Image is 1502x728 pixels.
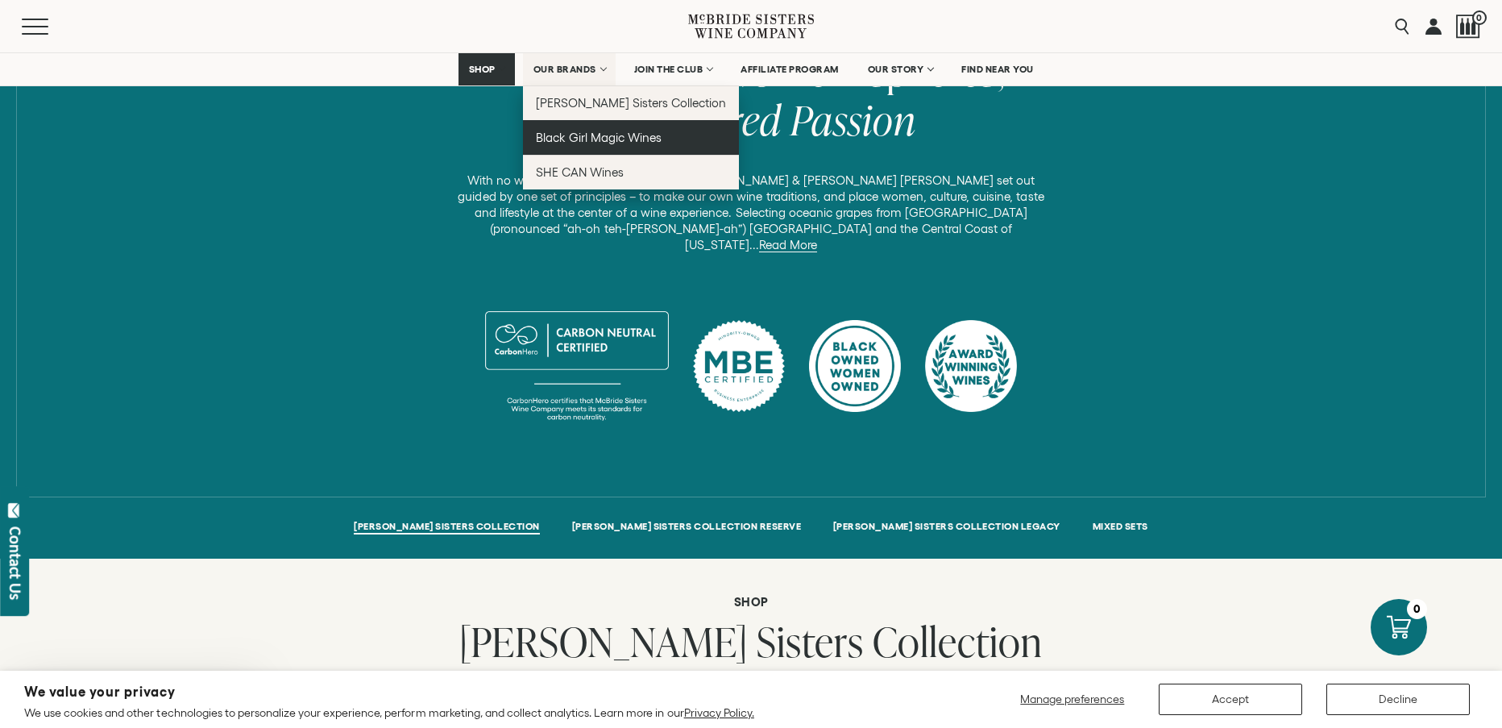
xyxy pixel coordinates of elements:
[448,173,1054,253] p: With no winemaking legacy to stand on, [PERSON_NAME] & [PERSON_NAME] [PERSON_NAME] set out guided...
[523,155,740,189] a: SHE CAN Wines
[1472,10,1487,25] span: 0
[533,64,596,75] span: OUR BRANDS
[22,19,80,35] button: Mobile Menu Trigger
[1020,693,1124,705] span: Manage preferences
[857,53,944,85] a: OUR STORY
[873,614,1043,669] span: Collection
[536,96,727,110] span: [PERSON_NAME] Sisters Collection
[7,526,23,600] div: Contact Us
[523,120,740,155] a: Black Girl Magic Wines
[458,53,515,85] a: SHOP
[1326,684,1470,715] button: Decline
[523,85,740,120] a: [PERSON_NAME] Sisters Collection
[624,53,723,85] a: JOIN THE CLUB
[1407,599,1427,619] div: 0
[469,64,496,75] span: SHOP
[536,165,624,179] span: SHE CAN Wines
[730,53,849,85] a: AFFILIATE PROGRAM
[961,64,1034,75] span: FIND NEAR YOU
[354,521,539,535] a: [PERSON_NAME] SISTERS COLLECTION
[759,238,817,252] a: Read More
[1010,684,1135,715] button: Manage preferences
[24,685,754,699] h2: We value your privacy
[536,131,662,144] span: Black Girl Magic Wines
[24,705,754,720] p: We use cookies and other technologies to personalize your experience, perform marketing, and coll...
[951,53,1044,85] a: FIND NEAR YOU
[741,64,839,75] span: AFFILIATE PROGRAM
[459,614,748,669] span: [PERSON_NAME]
[665,92,782,148] span: Shared
[757,614,864,669] span: Sisters
[868,64,924,75] span: OUR STORY
[790,92,916,148] span: Passion
[1159,684,1302,715] button: Accept
[833,521,1060,535] a: [PERSON_NAME] SISTERS COLLECTION LEGACY
[684,706,754,719] a: Privacy Policy.
[572,521,801,535] a: [PERSON_NAME] SISTERS COLLECTION RESERVE
[1093,521,1148,535] a: MIXED SETS
[523,53,616,85] a: OUR BRANDS
[634,64,703,75] span: JOIN THE CLUB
